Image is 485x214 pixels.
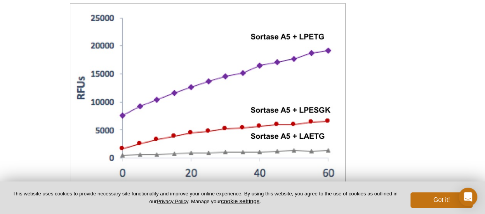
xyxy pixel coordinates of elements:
[410,192,473,208] button: Got it!
[459,188,477,206] div: Open Intercom Messenger
[221,198,259,204] button: cookie settings
[70,3,346,205] img: Recombinant Sortase A5 protein specificity for LPETG sequence.
[12,190,398,205] p: This website uses cookies to provide necessary site functionality and improve your online experie...
[156,198,188,204] a: Privacy Policy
